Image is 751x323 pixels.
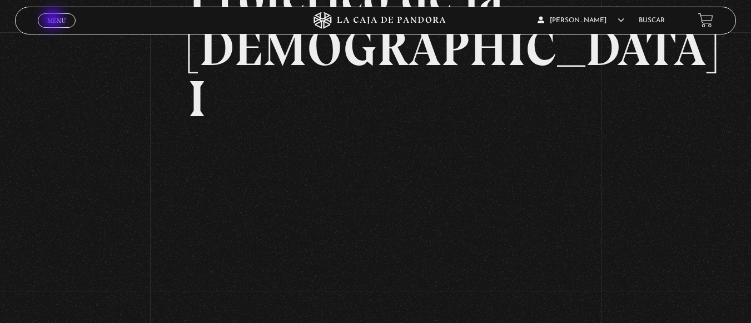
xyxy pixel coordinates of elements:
[538,17,624,24] span: [PERSON_NAME]
[47,17,66,24] span: Menu
[43,26,69,34] span: Cerrar
[639,17,665,24] a: Buscar
[698,13,713,28] a: View your shopping cart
